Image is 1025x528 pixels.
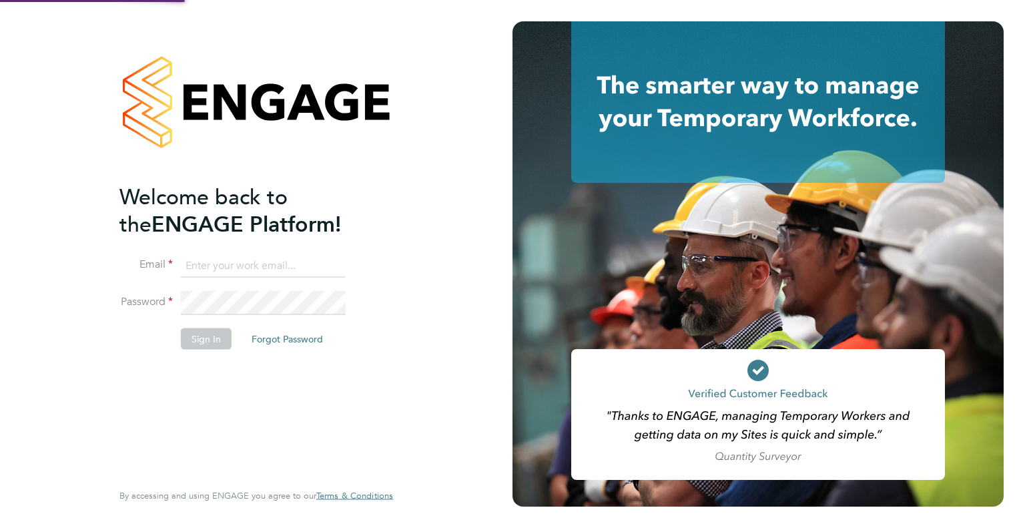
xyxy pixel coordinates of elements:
[241,328,334,350] button: Forgot Password
[119,295,173,309] label: Password
[181,254,346,278] input: Enter your work email...
[119,183,380,238] h2: ENGAGE Platform!
[119,490,393,501] span: By accessing and using ENGAGE you agree to our
[119,258,173,272] label: Email
[119,184,288,237] span: Welcome back to the
[316,491,393,501] a: Terms & Conditions
[316,490,393,501] span: Terms & Conditions
[181,328,232,350] button: Sign In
